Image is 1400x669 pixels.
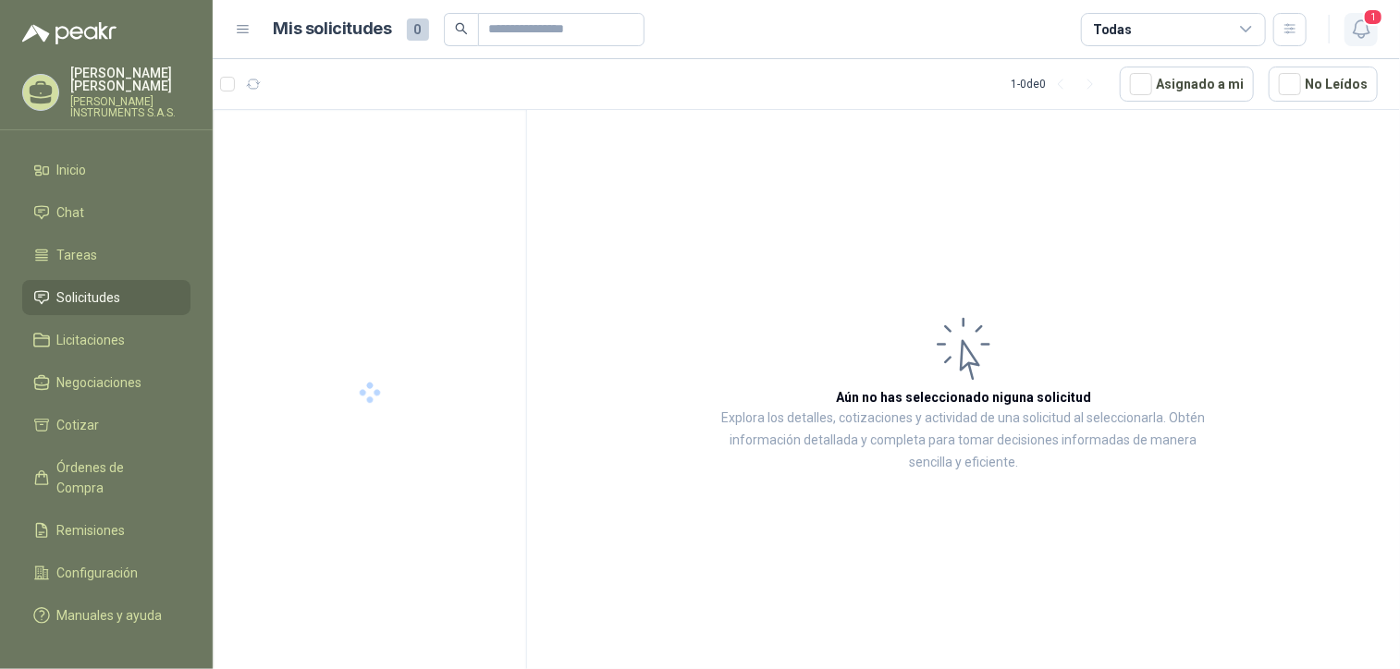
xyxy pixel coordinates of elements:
span: Manuales y ayuda [57,605,163,626]
a: Licitaciones [22,322,190,358]
button: 1 [1345,13,1378,46]
span: Configuración [57,563,139,583]
span: Órdenes de Compra [57,457,173,498]
a: Negociaciones [22,365,190,400]
a: Configuración [22,555,190,590]
h1: Mis solicitudes [274,16,392,43]
a: Inicio [22,152,190,188]
a: Solicitudes [22,280,190,315]
span: 1 [1363,8,1383,26]
button: No Leídos [1269,67,1378,102]
div: Todas [1093,19,1132,40]
a: Manuales y ayuda [22,598,190,633]
div: 1 - 0 de 0 [1011,69,1105,99]
button: Asignado a mi [1120,67,1254,102]
span: search [455,22,468,35]
span: 0 [407,18,429,41]
h3: Aún no has seleccionado niguna solicitud [836,387,1091,407]
span: Licitaciones [57,330,126,350]
p: [PERSON_NAME] INSTRUMENTS S.A.S. [70,96,190,118]
span: Chat [57,202,85,223]
a: Tareas [22,237,190,273]
span: Inicio [57,160,87,180]
p: [PERSON_NAME] [PERSON_NAME] [70,67,190,92]
a: Chat [22,195,190,230]
a: Órdenes de Compra [22,450,190,505]
span: Solicitudes [57,287,121,308]
p: Explora los detalles, cotizaciones y actividad de una solicitud al seleccionarla. Obtén informaci... [712,407,1215,474]
a: Remisiones [22,513,190,548]
span: Tareas [57,245,98,265]
img: Logo peakr [22,22,117,44]
span: Cotizar [57,415,100,435]
a: Cotizar [22,407,190,443]
span: Negociaciones [57,372,142,393]
span: Remisiones [57,520,126,541]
